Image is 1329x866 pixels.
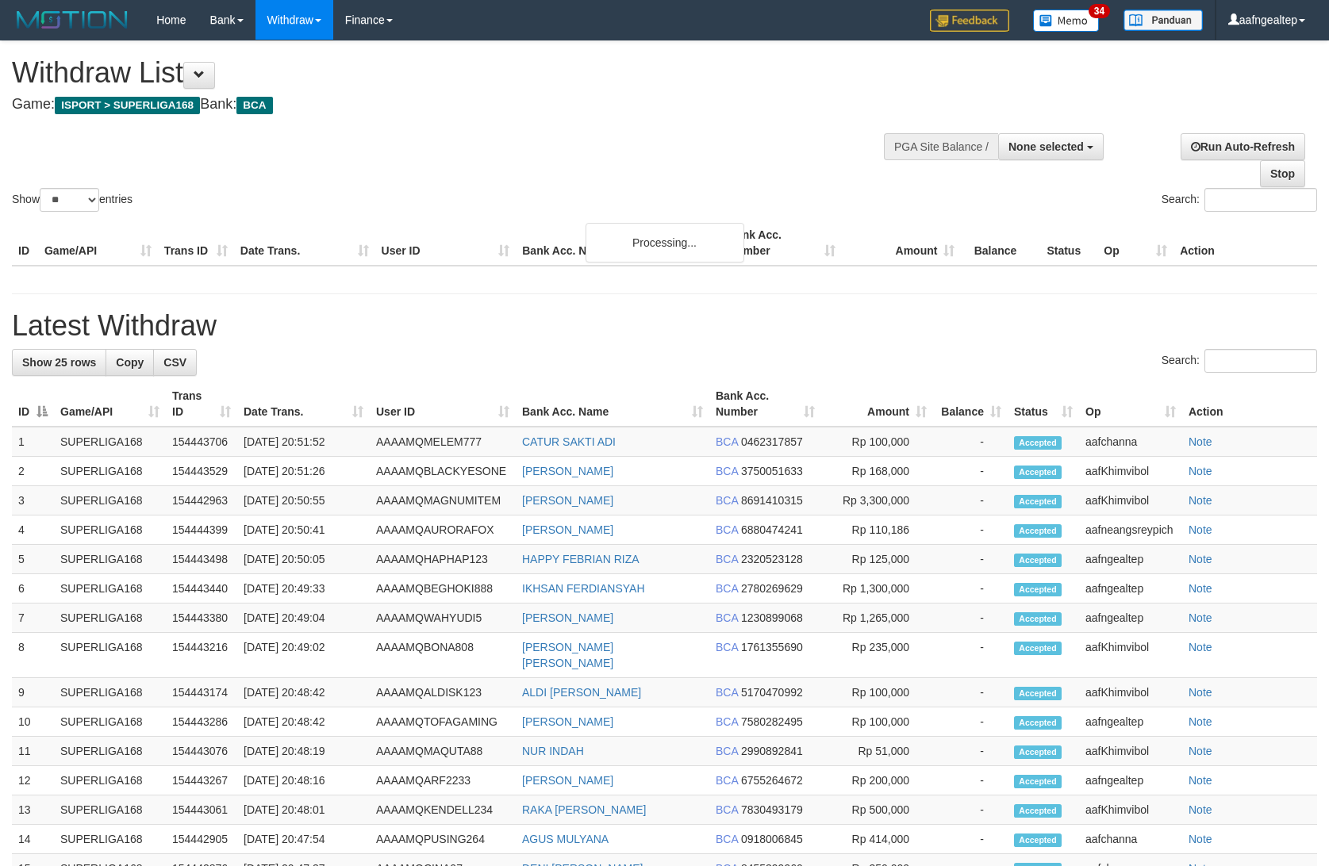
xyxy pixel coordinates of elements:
[166,427,237,457] td: 154443706
[821,381,933,427] th: Amount: activate to sort column ascending
[933,515,1008,545] td: -
[522,686,641,699] a: ALDI [PERSON_NAME]
[1014,833,1062,847] span: Accepted
[821,486,933,515] td: Rp 3,300,000
[1014,716,1062,730] span: Accepted
[237,678,370,707] td: [DATE] 20:48:42
[370,795,516,825] td: AAAAMQKENDELL234
[722,220,842,266] th: Bank Acc. Number
[237,457,370,486] td: [DATE] 20:51:26
[1014,554,1062,567] span: Accepted
[237,707,370,737] td: [DATE] 20:48:42
[516,381,709,427] th: Bank Acc. Name: activate to sort column ascending
[370,574,516,604] td: AAAAMQBEGHOKI888
[716,611,738,624] span: BCA
[12,57,870,89] h1: Withdraw List
[821,825,933,854] td: Rp 414,000
[237,515,370,545] td: [DATE] 20:50:41
[12,188,133,212] label: Show entries
[716,686,738,699] span: BCA
[1079,825,1182,854] td: aafchanna
[933,545,1008,574] td: -
[237,795,370,825] td: [DATE] 20:48:01
[166,795,237,825] td: 154443061
[1079,574,1182,604] td: aafngealtep
[821,545,933,574] td: Rp 125,000
[375,220,517,266] th: User ID
[821,795,933,825] td: Rp 500,000
[54,486,166,515] td: SUPERLIGA168
[1189,774,1212,787] a: Note
[1079,604,1182,633] td: aafngealtep
[166,486,237,515] td: 154442963
[933,633,1008,678] td: -
[821,457,933,486] td: Rp 168,000
[741,553,803,565] span: Copy 2320523128 to clipboard
[741,435,803,448] span: Copy 0462317857 to clipboard
[522,611,613,624] a: [PERSON_NAME]
[716,833,738,845] span: BCA
[1014,466,1062,479] span: Accepted
[1189,582,1212,595] a: Note
[370,766,516,795] td: AAAAMQARF2233
[522,641,613,669] a: [PERSON_NAME] [PERSON_NAME]
[1162,349,1317,373] label: Search:
[1189,465,1212,477] a: Note
[933,427,1008,457] td: -
[370,707,516,737] td: AAAAMQTOFAGAMING
[741,494,803,507] span: Copy 8691410315 to clipboard
[741,641,803,653] span: Copy 1761355690 to clipboard
[12,545,54,574] td: 5
[933,678,1008,707] td: -
[741,745,803,757] span: Copy 2990892841 to clipboard
[370,486,516,515] td: AAAAMQMAGNUMITEM
[54,707,166,737] td: SUPERLIGA168
[522,523,613,536] a: [PERSON_NAME]
[12,574,54,604] td: 6
[522,582,645,595] a: IKHSAN FERDIANSYAH
[821,574,933,604] td: Rp 1,300,000
[716,582,738,595] span: BCA
[1181,133,1305,160] a: Run Auto-Refresh
[12,795,54,825] td: 13
[12,678,54,707] td: 9
[54,545,166,574] td: SUPERLIGA168
[54,515,166,545] td: SUPERLIGA168
[12,8,133,32] img: MOTION_logo.png
[12,486,54,515] td: 3
[1079,737,1182,766] td: aafKhimvibol
[1079,678,1182,707] td: aafKhimvibol
[54,678,166,707] td: SUPERLIGA168
[821,515,933,545] td: Rp 110,186
[237,427,370,457] td: [DATE] 20:51:52
[1079,795,1182,825] td: aafKhimvibol
[370,381,516,427] th: User ID: activate to sort column ascending
[1033,10,1100,32] img: Button%20Memo.svg
[237,574,370,604] td: [DATE] 20:49:33
[716,435,738,448] span: BCA
[716,465,738,477] span: BCA
[709,381,821,427] th: Bank Acc. Number: activate to sort column ascending
[370,427,516,457] td: AAAAMQMELEM777
[370,825,516,854] td: AAAAMQPUSING264
[1014,495,1062,508] span: Accepted
[54,604,166,633] td: SUPERLIGA168
[1173,220,1317,266] th: Action
[933,486,1008,515] td: -
[716,745,738,757] span: BCA
[716,523,738,536] span: BCA
[12,737,54,766] td: 11
[237,737,370,766] td: [DATE] 20:48:19
[370,737,516,766] td: AAAAMQMAQUTA88
[821,678,933,707] td: Rp 100,000
[166,737,237,766] td: 154443076
[237,825,370,854] td: [DATE] 20:47:54
[12,707,54,737] td: 10
[1079,515,1182,545] td: aafneangsreypich
[1089,4,1110,18] span: 34
[1014,687,1062,700] span: Accepted
[1189,641,1212,653] a: Note
[12,604,54,633] td: 7
[54,457,166,486] td: SUPERLIGA168
[12,825,54,854] td: 14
